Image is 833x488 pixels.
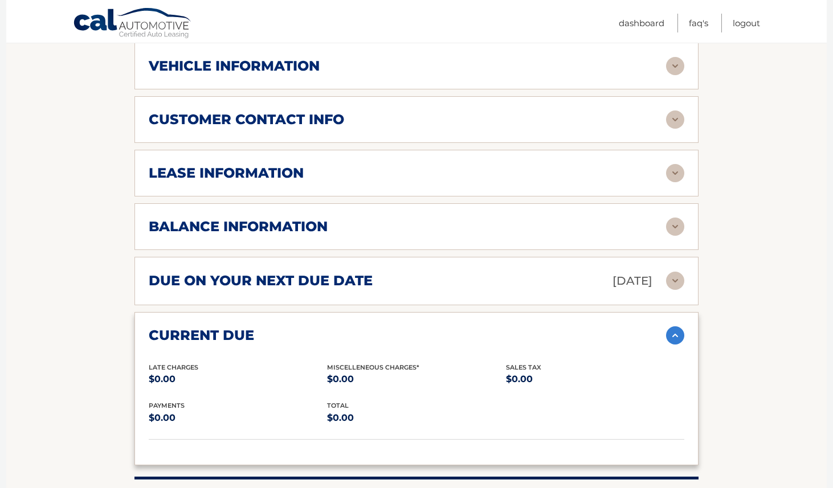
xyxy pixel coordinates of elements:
h2: due on your next due date [149,272,373,289]
a: Dashboard [619,14,664,32]
h2: customer contact info [149,111,344,128]
p: $0.00 [506,371,684,387]
h2: vehicle information [149,58,320,75]
a: Logout [733,14,760,32]
p: $0.00 [149,371,327,387]
img: accordion-rest.svg [666,218,684,236]
p: $0.00 [327,410,505,426]
span: Sales Tax [506,363,541,371]
h2: current due [149,327,254,344]
img: accordion-rest.svg [666,272,684,290]
span: payments [149,401,185,409]
img: accordion-rest.svg [666,57,684,75]
span: Miscelleneous Charges* [327,363,419,371]
h2: lease information [149,165,304,182]
a: Cal Automotive [73,7,193,40]
h2: balance information [149,218,328,235]
img: accordion-rest.svg [666,110,684,129]
span: Late Charges [149,363,198,371]
p: $0.00 [327,371,505,387]
img: accordion-rest.svg [666,164,684,182]
span: total [327,401,349,409]
img: accordion-active.svg [666,326,684,345]
p: [DATE] [612,271,652,291]
a: FAQ's [689,14,708,32]
p: $0.00 [149,410,327,426]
